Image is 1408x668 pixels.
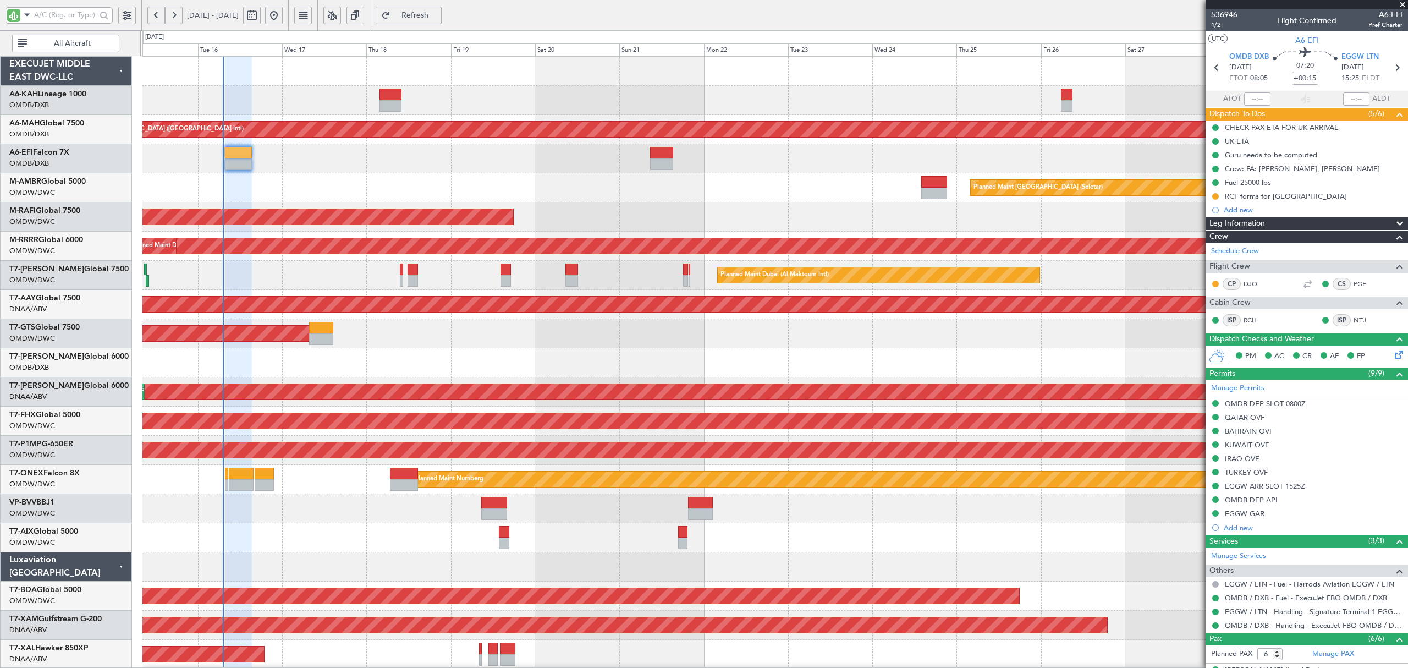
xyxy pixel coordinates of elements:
[9,333,55,343] a: OMDW/DWC
[721,267,829,283] div: Planned Maint Dubai (Al Maktoum Intl)
[9,469,80,477] a: T7-ONEXFalcon 8X
[9,149,33,156] span: A6-EFI
[9,236,83,244] a: M-RRRRGlobal 6000
[1209,368,1235,380] span: Permits
[1368,9,1402,20] span: A6-EFI
[9,382,129,390] a: T7-[PERSON_NAME]Global 6000
[1211,20,1237,30] span: 1/2
[1354,315,1378,325] a: NTJ
[9,119,84,127] a: A6-MAHGlobal 7500
[1368,535,1384,546] span: (3/3)
[9,207,80,215] a: M-RAFIGlobal 7500
[1223,278,1241,290] div: CP
[1225,509,1264,518] div: EGGW GAR
[1225,454,1259,463] div: IRAQ OVF
[1229,73,1247,84] span: ETOT
[393,12,438,19] span: Refresh
[1333,314,1351,326] div: ISP
[9,90,38,98] span: A6-KAH
[9,421,55,431] a: OMDW/DWC
[9,586,81,594] a: T7-BDAGlobal 5000
[1225,495,1278,505] div: OMDB DEP API
[1302,351,1312,362] span: CR
[451,43,535,57] div: Fri 19
[9,129,49,139] a: OMDB/DXB
[1125,43,1209,57] div: Sat 27
[1372,94,1390,105] span: ALDT
[9,440,42,448] span: T7-P1MP
[1209,217,1265,230] span: Leg Information
[1229,62,1252,73] span: [DATE]
[1225,123,1338,132] div: CHECK PAX ETA FOR UK ARRIVAL
[9,625,47,635] a: DNAA/ABV
[619,43,703,57] div: Sun 21
[113,43,197,57] div: Mon 15
[9,392,47,402] a: DNAA/ABV
[1225,468,1268,477] div: TURKEY OVF
[1341,52,1379,63] span: EGGW LTN
[1225,178,1271,187] div: Fuel 25000 lbs
[1368,108,1384,119] span: (5/6)
[9,265,84,273] span: T7-[PERSON_NAME]
[1225,136,1249,146] div: UK ETA
[145,32,164,42] div: [DATE]
[872,43,956,57] div: Wed 24
[1244,315,1268,325] a: RCH
[1274,351,1284,362] span: AC
[1245,351,1256,362] span: PM
[9,586,37,594] span: T7-BDA
[9,654,47,664] a: DNAA/ABV
[1209,535,1238,548] span: Services
[1341,73,1359,84] span: 15:25
[1225,413,1264,422] div: QATAR OVF
[1211,246,1259,257] a: Schedule Crew
[9,178,41,185] span: M-AMBR
[9,149,69,156] a: A6-EFIFalcon 7X
[9,324,35,331] span: T7-GTS
[9,265,129,273] a: T7-[PERSON_NAME]Global 7500
[1244,92,1270,106] input: --:--
[9,236,38,244] span: M-RRRR
[376,7,442,24] button: Refresh
[1209,297,1251,309] span: Cabin Crew
[1368,20,1402,30] span: Pref Charter
[1229,52,1269,63] span: OMDB DXB
[9,188,55,198] a: OMDW/DWC
[9,440,73,448] a: T7-P1MPG-650ER
[187,10,239,20] span: [DATE] - [DATE]
[366,43,450,57] div: Thu 18
[1224,205,1402,215] div: Add new
[1225,191,1347,201] div: RCF forms for [GEOGRAPHIC_DATA]
[415,471,483,488] div: Planned Maint Nurnberg
[1225,579,1394,589] a: EGGW / LTN - Fuel - Harrods Aviation EGGW / LTN
[9,508,55,518] a: OMDW/DWC
[9,275,55,285] a: OMDW/DWC
[9,411,80,419] a: T7-FHXGlobal 5000
[1211,9,1237,20] span: 536946
[9,411,36,419] span: T7-FHX
[1209,565,1234,577] span: Others
[1208,34,1228,43] button: UTC
[1312,649,1354,660] a: Manage PAX
[198,43,282,57] div: Tue 16
[9,644,35,652] span: T7-XAL
[956,43,1041,57] div: Thu 25
[1250,73,1268,84] span: 08:05
[9,158,49,168] a: OMDB/DXB
[1225,621,1402,630] a: OMDB / DXB - Handling - ExecuJet FBO OMDB / DXB
[9,538,55,547] a: OMDW/DWC
[9,450,55,460] a: OMDW/DWC
[9,304,47,314] a: DNAA/ABV
[704,43,788,57] div: Mon 22
[12,35,119,52] button: All Aircraft
[1330,351,1339,362] span: AF
[1368,633,1384,644] span: (6/6)
[1354,279,1378,289] a: PGE
[1225,426,1273,436] div: BAHRAIN OVF
[1209,333,1314,346] span: Dispatch Checks and Weather
[1209,633,1222,645] span: Pax
[1211,551,1266,562] a: Manage Services
[1295,35,1319,46] span: A6-EFI
[1224,523,1402,533] div: Add new
[788,43,872,57] div: Tue 23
